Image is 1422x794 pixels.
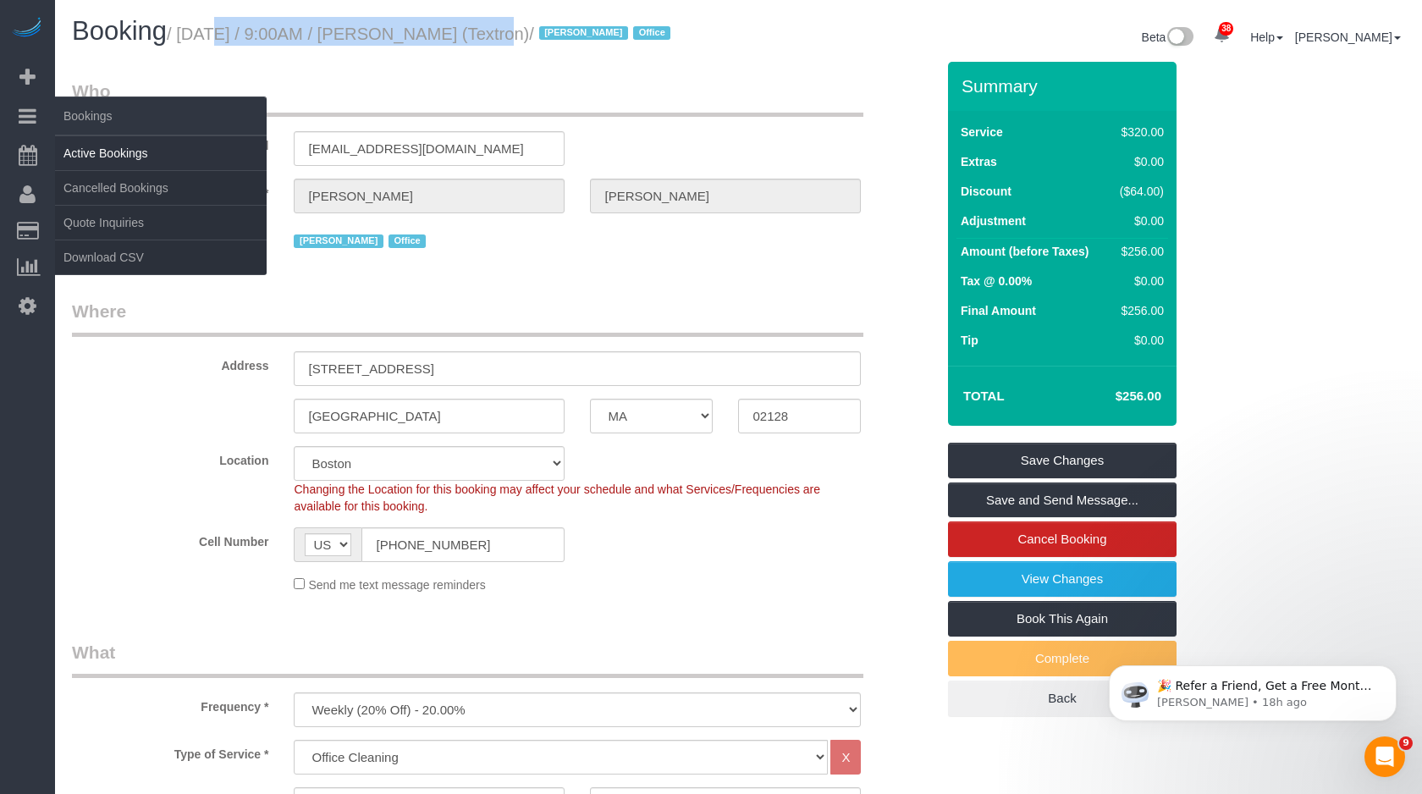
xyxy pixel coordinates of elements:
a: View Changes [948,561,1177,597]
label: Type of Service * [59,740,281,763]
div: $320.00 [1113,124,1164,141]
a: Download CSV [55,240,267,274]
a: Quote Inquiries [55,206,267,240]
span: 38 [1219,22,1233,36]
label: Adjustment [961,212,1026,229]
div: $0.00 [1113,212,1164,229]
iframe: Intercom live chat [1364,736,1405,777]
a: Beta [1142,30,1194,44]
h3: Summary [962,76,1168,96]
label: Tip [961,332,978,349]
img: Automaid Logo [10,17,44,41]
span: [PERSON_NAME] [539,26,628,40]
span: 🎉 Refer a Friend, Get a Free Month! 🎉 Love Automaid? Share the love! When you refer a friend who ... [74,49,289,231]
label: Amount (before Taxes) [961,243,1089,260]
div: $0.00 [1113,153,1164,170]
input: City [294,399,565,433]
span: [PERSON_NAME] [294,234,383,248]
label: Discount [961,183,1011,200]
input: First Name [294,179,565,213]
label: Frequency * [59,692,281,715]
iframe: Intercom notifications message [1083,630,1422,748]
strong: Total [963,389,1005,403]
a: Save and Send Message... [948,482,1177,518]
label: Tax @ 0.00% [961,273,1032,289]
legend: Who [72,79,863,117]
div: $0.00 [1113,332,1164,349]
a: Active Bookings [55,136,267,170]
legend: What [72,640,863,678]
label: Service [961,124,1003,141]
a: Cancelled Bookings [55,171,267,205]
span: Office [633,26,670,40]
span: Office [389,234,426,248]
small: / [DATE] / 9:00AM / [PERSON_NAME] (Textron) [167,25,675,43]
div: $0.00 [1113,273,1164,289]
label: Address [59,351,281,374]
span: Send me text message reminders [308,578,485,592]
input: Zip Code [738,399,861,433]
span: Bookings [55,96,267,135]
a: Help [1250,30,1283,44]
h4: $256.00 [1065,389,1161,404]
label: Location [59,446,281,469]
p: Message from Ellie, sent 18h ago [74,65,292,80]
a: 38 [1205,17,1238,54]
div: ($64.00) [1113,183,1164,200]
a: Back [948,681,1177,716]
img: New interface [1166,27,1193,49]
a: Save Changes [948,443,1177,478]
a: [PERSON_NAME] [1295,30,1401,44]
label: Cell Number [59,527,281,550]
a: Book This Again [948,601,1177,637]
legend: Where [72,299,863,337]
label: Final Amount [961,302,1036,319]
div: $256.00 [1113,243,1164,260]
a: Cancel Booking [948,521,1177,557]
span: Booking [72,16,167,46]
span: / [529,25,675,43]
div: $256.00 [1113,302,1164,319]
label: Extras [961,153,997,170]
input: Cell Number [361,527,565,562]
ul: Bookings [55,135,267,275]
input: Email [294,131,565,166]
span: 9 [1399,736,1413,750]
span: Changing the Location for this booking may affect your schedule and what Services/Frequencies are... [294,482,820,513]
input: Last Name [590,179,861,213]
